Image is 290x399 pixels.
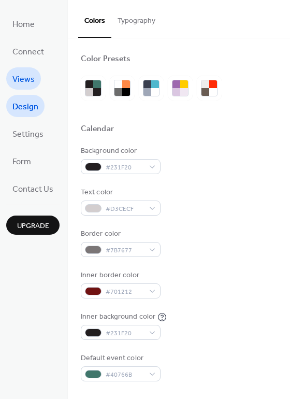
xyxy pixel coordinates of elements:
div: Default event color [81,353,158,364]
span: Upgrade [17,221,49,232]
span: Contact Us [12,181,53,197]
a: Views [6,67,41,90]
a: Settings [6,122,50,145]
div: Inner border color [81,270,158,281]
a: Contact Us [6,177,60,199]
span: Views [12,72,35,88]
div: Text color [81,187,158,198]
span: #40766B [106,369,144,380]
span: Settings [12,126,44,142]
div: Border color [81,229,158,239]
a: Design [6,95,45,117]
span: Form [12,154,31,170]
div: Background color [81,146,158,156]
span: #231F20 [106,162,144,173]
span: Design [12,99,38,115]
span: Connect [12,44,44,60]
button: Upgrade [6,216,60,235]
a: Connect [6,40,50,62]
span: #701212 [106,287,144,297]
span: #D3CECF [106,204,144,215]
span: #7B7677 [106,245,144,256]
div: Calendar [81,124,114,135]
div: Color Presets [81,54,130,65]
a: Form [6,150,37,172]
div: Inner background color [81,311,155,322]
span: Home [12,17,35,33]
a: Home [6,12,41,35]
span: #231F20 [106,328,144,339]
